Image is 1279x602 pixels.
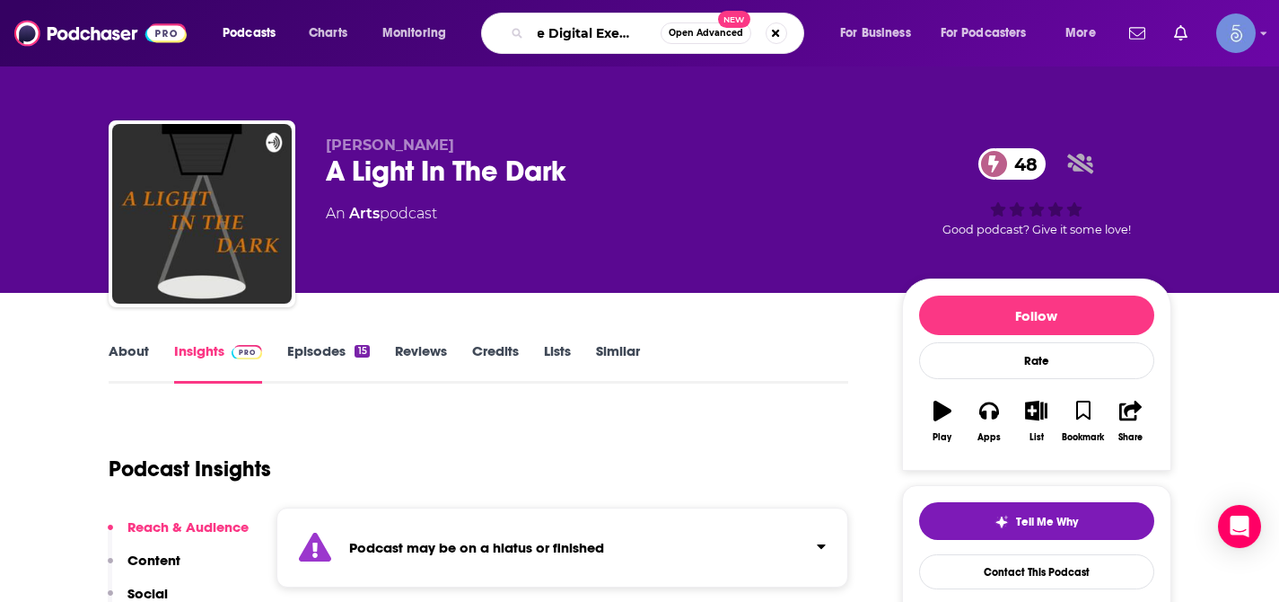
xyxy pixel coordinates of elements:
[14,16,187,50] img: Podchaser - Follow, Share and Rate Podcasts
[349,539,604,556] strong: Podcast may be on a hiatus or finished
[902,137,1171,248] div: 48Good podcast? Give it some love!
[919,296,1154,335] button: Follow
[941,21,1027,46] span: For Podcasters
[1012,389,1059,454] button: List
[109,342,149,384] a: About
[1118,432,1143,443] div: Share
[1029,432,1044,443] div: List
[498,13,821,54] div: Search podcasts, credits, & more...
[382,21,446,46] span: Monitoring
[942,223,1131,236] span: Good podcast? Give it some love!
[840,21,911,46] span: For Business
[127,552,180,569] p: Content
[530,19,661,48] input: Search podcasts, credits, & more...
[828,19,933,48] button: open menu
[919,342,1154,379] div: Rate
[1107,389,1153,454] button: Share
[1065,21,1096,46] span: More
[919,554,1154,589] a: Contact This Podcast
[933,432,951,443] div: Play
[232,345,263,359] img: Podchaser Pro
[210,19,299,48] button: open menu
[669,29,743,38] span: Open Advanced
[109,456,271,482] h1: Podcast Insights
[355,345,369,358] div: 15
[223,21,276,46] span: Podcasts
[1053,19,1118,48] button: open menu
[1122,18,1152,49] a: Show notifications dropdown
[1167,18,1195,49] a: Show notifications dropdown
[919,389,966,454] button: Play
[326,137,454,154] span: [PERSON_NAME]
[112,124,292,304] img: A Light In The Dark
[309,21,347,46] span: Charts
[661,22,751,44] button: Open AdvancedNew
[994,515,1009,529] img: tell me why sparkle
[297,19,358,48] a: Charts
[276,508,849,588] section: Click to expand status details
[929,19,1053,48] button: open menu
[996,148,1047,180] span: 48
[174,342,263,384] a: InsightsPodchaser Pro
[1060,389,1107,454] button: Bookmark
[1218,505,1261,548] div: Open Intercom Messenger
[127,518,249,536] p: Reach & Audience
[108,552,180,585] button: Content
[919,502,1154,540] button: tell me why sparkleTell Me Why
[596,342,640,384] a: Similar
[370,19,469,48] button: open menu
[1016,515,1078,529] span: Tell Me Why
[718,11,750,28] span: New
[349,205,380,222] a: Arts
[1216,13,1256,53] img: User Profile
[1062,432,1104,443] div: Bookmark
[1216,13,1256,53] span: Logged in as Spiral5-G1
[544,342,571,384] a: Lists
[127,585,168,602] p: Social
[472,342,519,384] a: Credits
[978,148,1047,180] a: 48
[395,342,447,384] a: Reviews
[287,342,369,384] a: Episodes15
[1216,13,1256,53] button: Show profile menu
[326,203,437,225] div: An podcast
[966,389,1012,454] button: Apps
[108,518,249,552] button: Reach & Audience
[977,432,1001,443] div: Apps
